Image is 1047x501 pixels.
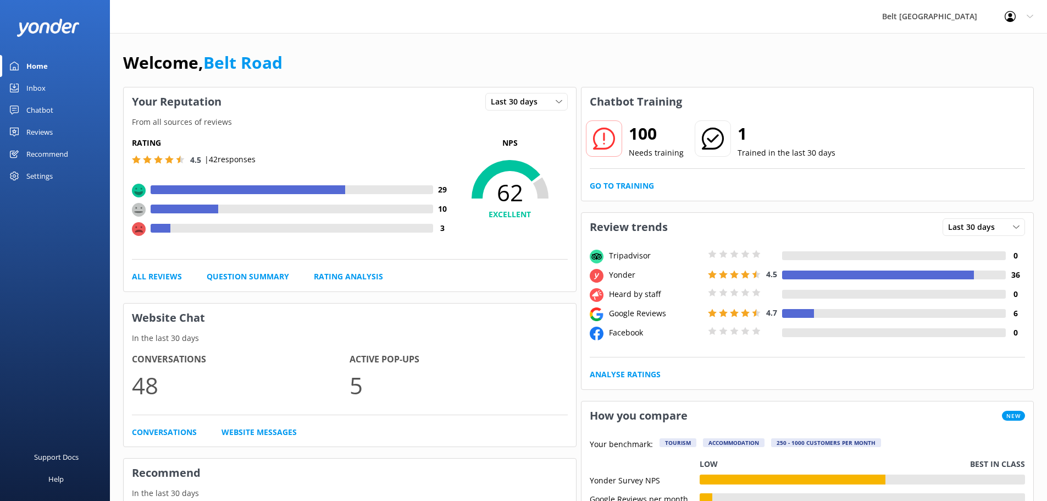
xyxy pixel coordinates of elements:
a: Conversations [132,426,197,438]
p: Trained in the last 30 days [738,147,835,159]
div: Recommend [26,143,68,165]
div: Tourism [660,438,696,447]
div: Yonder Survey NPS [590,475,700,485]
h4: Conversations [132,353,350,367]
p: Low [700,458,718,470]
p: From all sources of reviews [124,116,576,128]
h3: Recommend [124,459,576,487]
div: Help [48,468,64,490]
h3: How you compare [581,401,696,430]
h3: Review trends [581,213,676,241]
div: Chatbot [26,99,53,121]
a: Go to Training [590,180,654,192]
h4: 0 [1006,327,1025,339]
h3: Your Reputation [124,87,230,116]
span: 4.7 [766,307,777,318]
h2: 100 [629,120,684,147]
h4: 3 [433,222,452,234]
p: | 42 responses [204,153,256,166]
h2: 1 [738,120,835,147]
p: Your benchmark: [590,438,653,452]
div: Yonder [606,269,705,281]
h4: 0 [1006,250,1025,262]
h4: EXCELLENT [452,208,568,221]
h4: 6 [1006,307,1025,320]
p: 48 [132,367,350,404]
span: Last 30 days [491,96,544,108]
h4: 36 [1006,269,1025,281]
span: Last 30 days [948,221,1001,233]
div: Home [26,55,48,77]
p: In the last 30 days [124,487,576,499]
p: 5 [350,367,567,404]
h3: Chatbot Training [581,87,690,116]
div: Support Docs [34,446,79,468]
span: 4.5 [766,269,777,279]
p: Needs training [629,147,684,159]
a: Website Messages [221,426,297,438]
div: Google Reviews [606,307,705,320]
span: 4.5 [190,155,201,165]
span: New [1002,411,1025,421]
a: All Reviews [132,271,182,283]
div: Heard by staff [606,288,705,300]
div: 250 - 1000 customers per month [771,438,881,447]
img: yonder-white-logo.png [16,19,80,37]
p: Best in class [970,458,1025,470]
div: Settings [26,165,53,187]
p: NPS [452,137,568,149]
a: Question Summary [207,271,289,283]
div: Reviews [26,121,53,143]
div: Facebook [606,327,705,339]
div: Inbox [26,77,46,99]
p: In the last 30 days [124,332,576,344]
h4: 0 [1006,288,1025,300]
h5: Rating [132,137,452,149]
h4: 10 [433,203,452,215]
h1: Welcome, [123,49,282,76]
div: Accommodation [703,438,765,447]
a: Analyse Ratings [590,368,661,381]
a: Rating Analysis [314,271,383,283]
h4: 29 [433,184,452,196]
a: Belt Road [203,51,282,74]
div: Tripadvisor [606,250,705,262]
h4: Active Pop-ups [350,353,567,367]
h3: Website Chat [124,304,576,332]
span: 62 [452,179,568,206]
